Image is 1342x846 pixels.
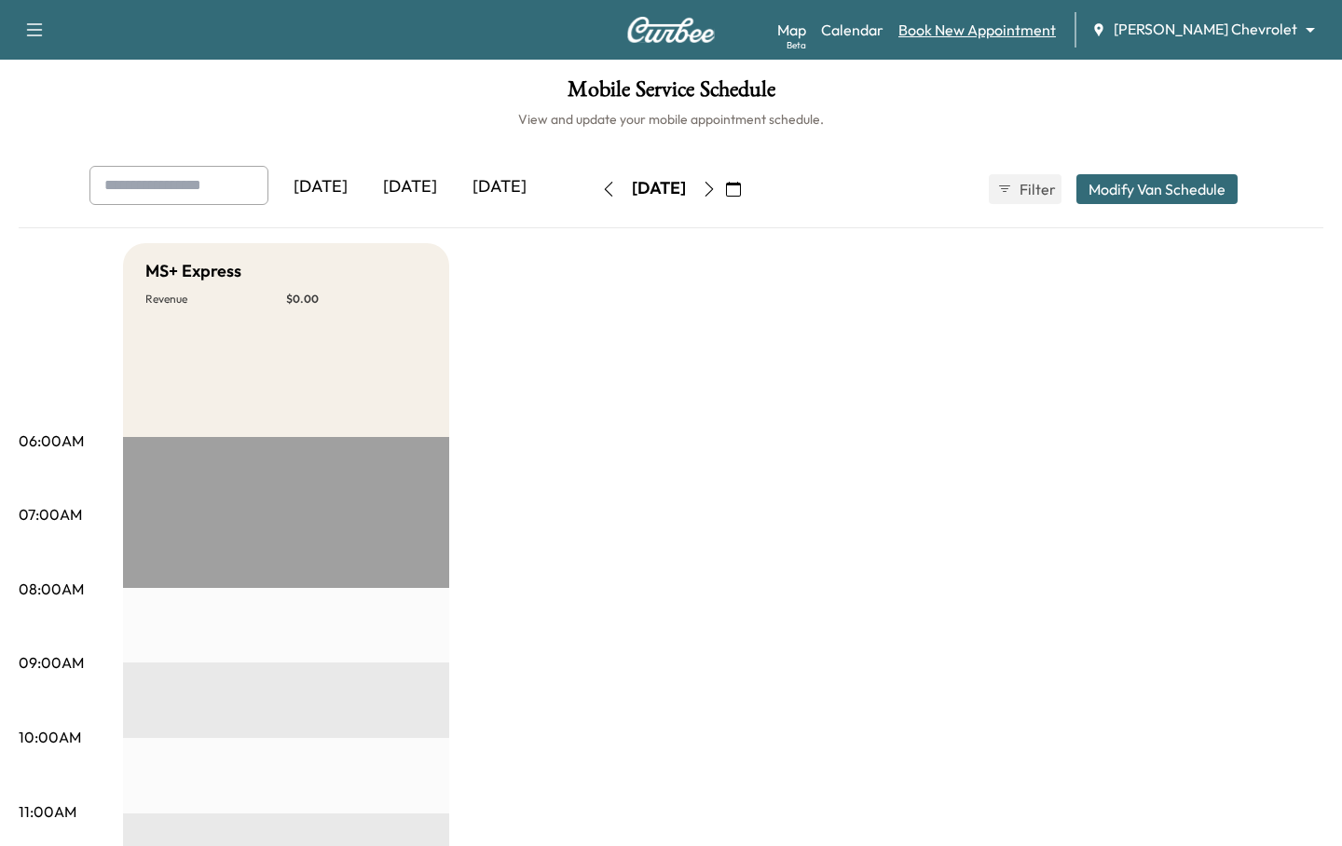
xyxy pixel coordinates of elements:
[19,503,82,525] p: 07:00AM
[455,166,544,209] div: [DATE]
[787,38,806,52] div: Beta
[19,430,84,452] p: 06:00AM
[145,258,241,284] h5: MS+ Express
[19,800,76,823] p: 11:00AM
[365,166,455,209] div: [DATE]
[286,292,427,307] p: $ 0.00
[821,19,883,41] a: Calendar
[19,726,81,748] p: 10:00AM
[632,177,686,200] div: [DATE]
[1114,19,1297,40] span: [PERSON_NAME] Chevrolet
[19,110,1323,129] h6: View and update your mobile appointment schedule.
[145,292,286,307] p: Revenue
[19,651,84,674] p: 09:00AM
[1076,174,1238,204] button: Modify Van Schedule
[898,19,1056,41] a: Book New Appointment
[989,174,1061,204] button: Filter
[19,578,84,600] p: 08:00AM
[19,78,1323,110] h1: Mobile Service Schedule
[626,17,716,43] img: Curbee Logo
[777,19,806,41] a: MapBeta
[276,166,365,209] div: [DATE]
[1020,178,1053,200] span: Filter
